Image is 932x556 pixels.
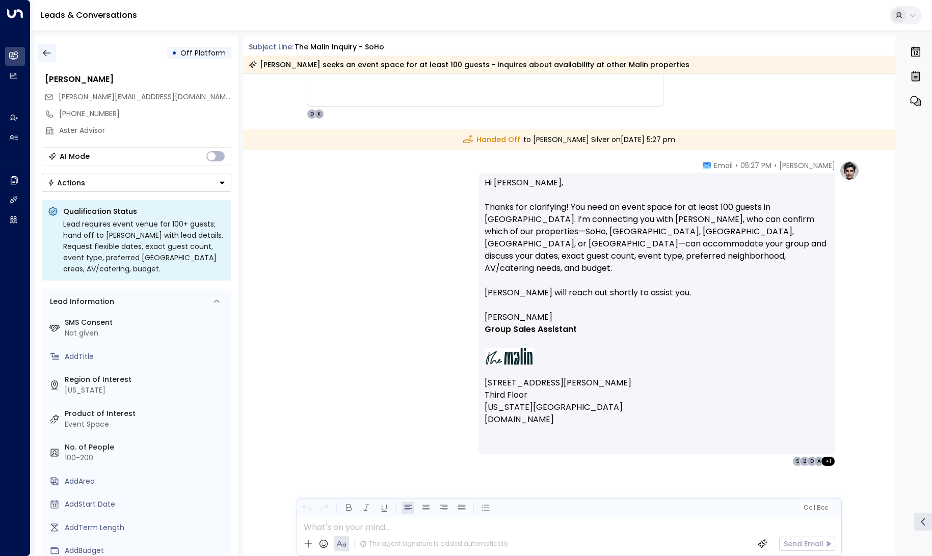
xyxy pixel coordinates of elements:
span: Off Platform [180,48,226,58]
button: Redo [318,502,331,514]
strong: Group Sales Assistant [485,323,577,335]
div: AddBudget [65,545,227,556]
span: Subject Line: [249,42,294,52]
div: + 1 [821,456,835,466]
div: AddArea [65,476,227,487]
div: • [172,44,177,62]
img: profile-logo.png [839,160,860,181]
div: AI Mode [60,151,90,161]
span: Third Floor [485,389,527,401]
div: [PERSON_NAME] seeks an event space for at least 100 guests - inquires about availability at other... [249,60,689,70]
div: Button group with a nested menu [42,174,231,192]
span: • [774,160,777,171]
div: Not given [65,328,227,339]
div: AddStart Date [65,499,227,510]
div: Lead Information [46,296,114,307]
div: Aster Advisor [59,125,231,136]
div: The Malin Inquiry - SoHo [295,42,384,52]
span: [PERSON_NAME] [485,311,552,323]
span: Cc Bcc [804,504,828,511]
span: Handed Off [463,134,520,145]
label: Region of Interest [65,374,227,385]
p: Hi [PERSON_NAME], Thanks for clarifying! You need an event space for at least 100 guests in [GEOG... [485,177,829,311]
label: Product of Interest [65,408,227,419]
a: Leads & Conversations [41,9,137,21]
span: arianna@aster-advisor.com [59,92,231,102]
span: 05:27 PM [740,160,771,171]
label: No. of People [65,442,227,453]
span: • [735,160,738,171]
button: Actions [42,174,231,192]
div: D [307,109,317,119]
div: Lead requires event venue for 100+ guests; hand off to [PERSON_NAME] with lead details. Request f... [63,218,225,274]
span: [PERSON_NAME][EMAIL_ADDRESS][DOMAIN_NAME] [59,92,232,102]
div: The agent signature is added automatically [360,539,509,548]
div: to [PERSON_NAME] Silver on [DATE] 5:27 pm [244,129,896,150]
div: Event Space [65,419,227,430]
div: [PERSON_NAME] [45,73,231,86]
div: 100-200 [65,453,227,463]
div: AddTerm Length [65,522,227,533]
div: D [807,456,817,466]
span: [US_STATE][GEOGRAPHIC_DATA] [485,401,623,413]
div: [US_STATE] [65,385,227,396]
div: [PHONE_NUMBER] [59,108,231,119]
button: Cc|Bcc [800,503,832,513]
div: K [314,109,324,119]
a: [DOMAIN_NAME] [485,413,554,426]
span: [PERSON_NAME] [779,160,835,171]
label: SMS Consent [65,317,227,328]
span: [STREET_ADDRESS][PERSON_NAME] [485,377,631,389]
div: S [792,456,803,466]
div: AddTitle [65,351,227,362]
div: Actions [47,178,85,187]
button: Undo [300,502,313,514]
span: Email [714,160,733,171]
span: | [813,504,815,511]
div: 2 [800,456,810,466]
p: Qualification Status [63,206,225,216]
div: A [814,456,824,466]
